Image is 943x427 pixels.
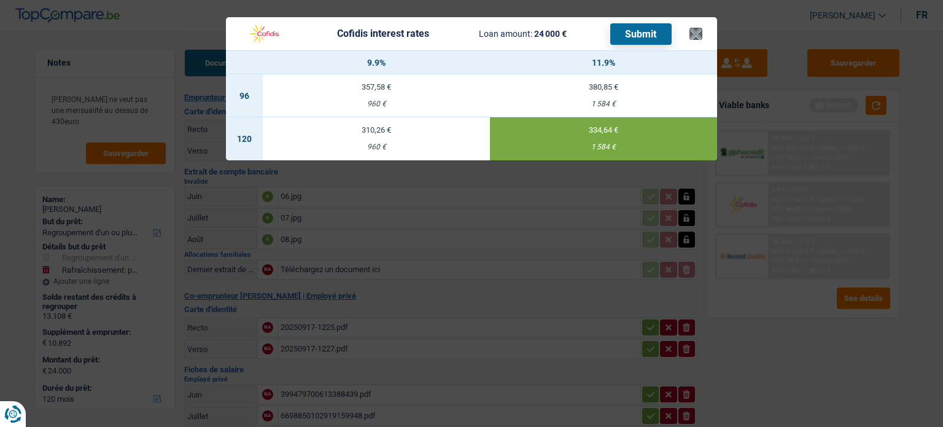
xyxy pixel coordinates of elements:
[479,29,532,39] span: Loan amount:
[490,143,717,151] div: 1 584 €
[610,23,672,45] button: Submit
[263,100,490,108] div: 960 €
[490,100,717,108] div: 1 584 €
[490,126,717,134] div: 334,64 €
[689,28,702,40] button: ×
[263,126,490,134] div: 310,26 €
[263,83,490,91] div: 357,58 €
[263,143,490,151] div: 960 €
[241,22,287,45] img: Cofidis
[490,83,717,91] div: 380,85 €
[226,74,263,117] td: 96
[490,51,717,74] th: 11.9%
[226,117,263,160] td: 120
[263,51,490,74] th: 9.9%
[534,29,567,39] span: 24 000 €
[337,29,429,39] div: Cofidis interest rates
